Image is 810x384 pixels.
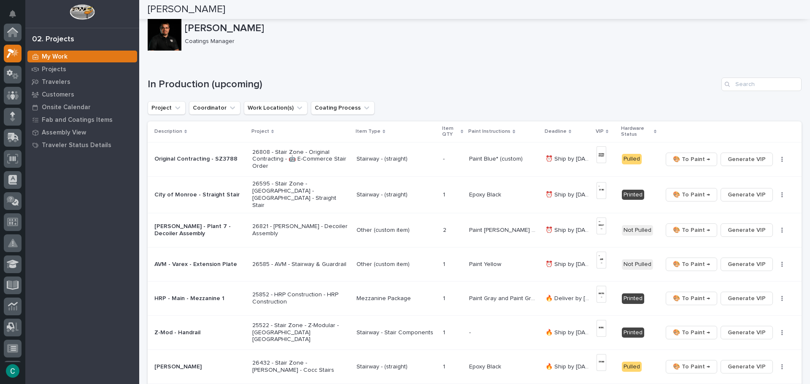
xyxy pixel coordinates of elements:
p: 🔥 Ship by 9/15/25 [545,362,591,371]
p: VIP [596,127,604,136]
p: Traveler Status Details [42,142,111,149]
p: [PERSON_NAME] [154,363,246,371]
tr: [PERSON_NAME]26432 - Stair Zone - [PERSON_NAME] - Cocc StairsStairway - (straight)11 Epoxy BlackE... [148,350,802,384]
a: Fab and Coatings Items [25,113,139,126]
button: users-avatar [4,362,22,380]
div: Not Pulled [622,259,653,270]
h1: In Production (upcoming) [148,78,718,91]
p: 26432 - Stair Zone - [PERSON_NAME] - Cocc Stairs [252,360,350,374]
a: Onsite Calendar [25,101,139,113]
p: Onsite Calendar [42,104,91,111]
tr: Z-Mod - Handrail25522 - Stair Zone - Z-Modular - [GEOGRAPHIC_DATA] [GEOGRAPHIC_DATA]Stairway - St... [148,316,802,350]
button: Generate VIP [721,360,773,373]
tr: [PERSON_NAME] - Plant 7 - Decoiler Assembly26821 - [PERSON_NAME] - Decoiler AssemblyOther (custom... [148,213,802,247]
p: Deadline [545,127,567,136]
h2: [PERSON_NAME] [148,3,225,16]
p: ⏰ Ship by 9/12/25 [545,259,591,268]
p: Coatings Manager [185,38,795,45]
div: Printed [622,293,644,304]
div: 02. Projects [32,35,74,44]
p: 1 [443,328,447,336]
div: Pulled [622,362,642,372]
p: 25852 - HRP Construction - HRP Construction [252,291,350,306]
div: Not Pulled [622,225,653,236]
tr: AVM - Varex - Extension Plate26585 - AVM - Stairway & GuardrailOther (custom item)11 Paint Yellow... [148,247,802,282]
p: Project [251,127,269,136]
p: 26808 - Stair Zone - Original Contracting - 🤖 E-Commerce Stair Order [252,149,350,170]
p: ⏰ Ship by 9/8/25 [545,154,591,163]
p: Stairway - Stair Components [356,329,436,336]
p: My Work [42,53,67,61]
p: Paint Blue* (custom) [469,154,524,163]
button: Work Location(s) [244,101,308,115]
input: Search [721,78,802,91]
p: AVM - Varex - Extension Plate [154,261,246,268]
div: Printed [622,328,644,338]
p: [PERSON_NAME] - Plant 7 - Decoiler Assembly [154,223,246,237]
p: Fab and Coatings Items [42,116,113,124]
button: Notifications [4,5,22,23]
p: HRP - Main - Mezzanine 1 [154,295,246,302]
p: 1 [443,293,447,302]
p: Epoxy Black [469,190,503,199]
p: 25522 - Stair Zone - Z-Modular - [GEOGRAPHIC_DATA] [GEOGRAPHIC_DATA] [252,322,350,343]
img: Workspace Logo [70,4,94,20]
p: Item QTY [442,124,459,140]
a: My Work [25,50,139,63]
span: Generate VIP [728,225,766,235]
a: Traveler Status Details [25,139,139,151]
p: Other (custom item) [356,227,436,234]
tr: City of Monroe - Straight Stair26595 - Stair Zone - [GEOGRAPHIC_DATA] - [GEOGRAPHIC_DATA] - Strai... [148,176,802,213]
span: 🎨 To Paint → [673,362,710,372]
tr: HRP - Main - Mezzanine 125852 - HRP Construction - HRP ConstructionMezzanine Package11 Paint Gray... [148,282,802,316]
p: Item Type [356,127,381,136]
tr: Original Contracting - SZ378826808 - Stair Zone - Original Contracting - 🤖 E-Commerce Stair Order... [148,142,802,176]
span: 🎨 To Paint → [673,154,710,164]
p: 🔥 Deliver by 9/15/25 [545,293,591,302]
p: Paint Yellow [469,259,503,268]
button: 🎨 To Paint → [666,223,717,237]
p: City of Monroe - Straight Stair [154,191,246,199]
span: 🎨 To Paint → [673,225,710,235]
span: Generate VIP [728,190,766,200]
p: 26585 - AVM - Stairway & Guardrail [252,261,350,268]
p: 26821 - [PERSON_NAME] - Decoiler Assembly [252,223,350,237]
a: Travelers [25,75,139,88]
a: Projects [25,63,139,75]
button: 🎨 To Paint → [666,326,717,339]
p: Stairway - (straight) [356,363,436,371]
p: Mezzanine Package [356,295,436,302]
button: 🎨 To Paint → [666,153,717,166]
p: Paint Instructions [468,127,510,136]
p: Epoxy Black [469,362,503,371]
span: 🎨 To Paint → [673,293,710,303]
p: Stairway - (straight) [356,156,436,163]
p: ⏰ Ship by 9/12/25 [545,225,591,234]
p: 1 [443,362,447,371]
p: Stairway - (straight) [356,191,436,199]
span: Generate VIP [728,362,766,372]
button: Project [148,101,186,115]
p: 1 [443,259,447,268]
p: 1 [443,190,447,199]
div: Notifications [11,10,22,24]
p: Other (custom item) [356,261,436,268]
span: Generate VIP [728,328,766,338]
div: Printed [622,190,644,200]
p: Projects [42,66,66,73]
button: Generate VIP [721,223,773,237]
p: Travelers [42,78,70,86]
span: Generate VIP [728,259,766,269]
a: Customers [25,88,139,101]
span: 🎨 To Paint → [673,328,710,338]
p: Paint Gray and Paint Green* (custom) [469,293,540,302]
button: 🎨 To Paint → [666,360,717,373]
button: Generate VIP [721,153,773,166]
p: Customers [42,91,74,99]
span: 🎨 To Paint → [673,190,710,200]
p: - [443,154,446,163]
span: 🎨 To Paint → [673,259,710,269]
button: Coating Process [311,101,375,115]
a: Assembly View [25,126,139,139]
